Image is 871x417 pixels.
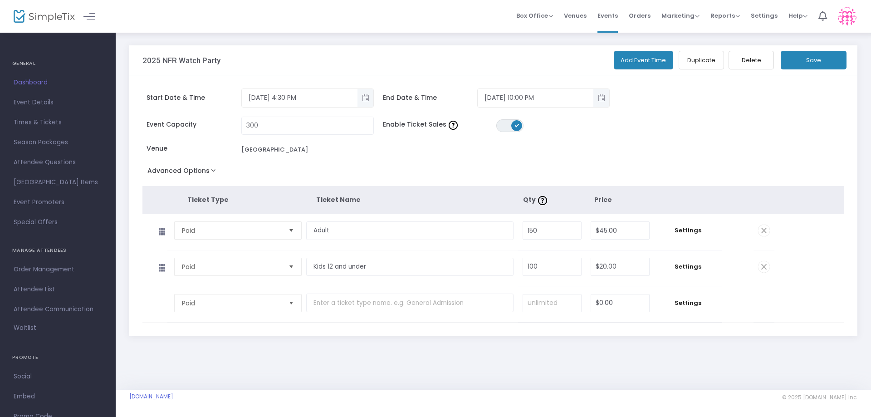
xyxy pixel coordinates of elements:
span: Event Details [14,97,102,108]
input: Select date & time [242,90,357,105]
input: Price [591,222,649,239]
span: Dashboard [14,77,102,88]
span: Special Offers [14,216,102,228]
h4: PROMOTE [12,348,103,367]
span: Attendee Communication [14,304,102,315]
input: Select date & time [478,90,593,105]
span: [GEOGRAPHIC_DATA] Items [14,177,102,188]
input: Enter a ticket type name. e.g. General Admission [306,258,514,276]
button: Select [285,222,298,239]
span: Start Date & Time [147,93,241,103]
span: Settings [659,299,718,308]
span: Attendee Questions [14,157,102,168]
div: [GEOGRAPHIC_DATA] [241,145,308,154]
h3: 2025 NFR Watch Party [142,56,220,65]
span: Ticket Name [316,195,361,204]
span: End Date & Time [383,93,478,103]
input: Price [591,294,649,312]
span: Venues [564,4,587,27]
span: Reports [710,11,740,20]
span: Events [597,4,618,27]
button: Delete [729,51,774,69]
span: Enable Ticket Sales [383,120,496,129]
button: Select [285,258,298,275]
span: Help [788,11,807,20]
img: question-mark [538,196,547,205]
span: Qty [523,195,549,204]
span: Ticket Type [187,195,229,204]
button: Duplicate [679,51,724,69]
span: Price [594,195,612,204]
span: Order Management [14,264,102,275]
input: Enter a ticket type name. e.g. General Admission [306,221,514,240]
input: Enter a ticket type name. e.g. General Admission [306,294,514,312]
span: Orders [629,4,651,27]
span: Times & Tickets [14,117,102,128]
span: Settings [659,262,718,271]
span: Settings [751,4,778,27]
button: Advanced Options [142,164,225,181]
input: unlimited [523,294,581,312]
span: ON [514,123,519,128]
button: Toggle popup [357,89,373,107]
span: Paid [182,299,281,308]
span: Paid [182,262,281,271]
span: Event Capacity [147,120,241,129]
span: Embed [14,391,102,402]
span: Venue [147,144,241,153]
a: [DOMAIN_NAME] [129,393,173,400]
span: Paid [182,226,281,235]
button: Toggle popup [593,89,609,107]
span: Marketing [661,11,700,20]
span: Waitlist [14,324,36,333]
span: Event Promoters [14,196,102,208]
input: Price [591,258,649,275]
h4: GENERAL [12,54,103,73]
h4: MANAGE ATTENDEES [12,241,103,260]
span: Settings [659,226,718,235]
button: Add Event Time [614,51,674,69]
span: Social [14,371,102,383]
img: question-mark [449,121,458,130]
span: © 2025 [DOMAIN_NAME] Inc. [782,394,857,401]
button: Select [285,294,298,312]
span: Box Office [516,11,553,20]
button: Save [781,51,847,69]
span: Season Packages [14,137,102,148]
span: Attendee List [14,284,102,295]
